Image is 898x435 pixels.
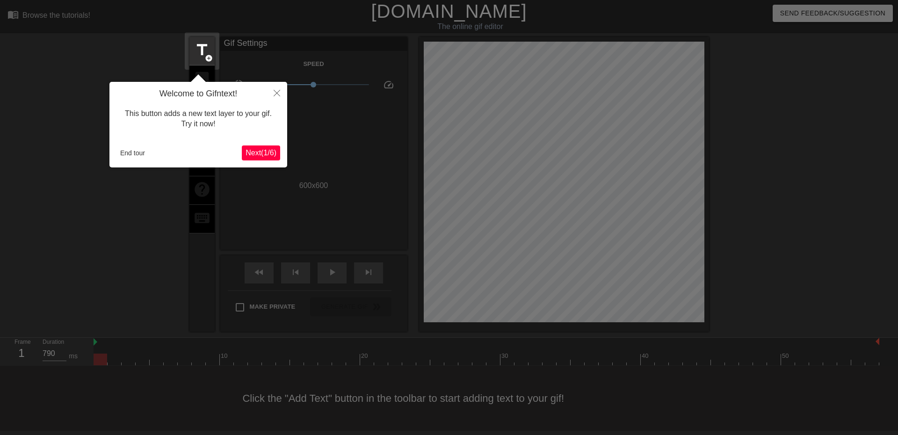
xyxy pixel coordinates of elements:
[116,146,149,160] button: End tour
[267,82,287,103] button: Close
[116,99,280,139] div: This button adds a new text layer to your gif. Try it now!
[116,89,280,99] h4: Welcome to Gifntext!
[246,149,276,157] span: Next ( 1 / 6 )
[242,145,280,160] button: Next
